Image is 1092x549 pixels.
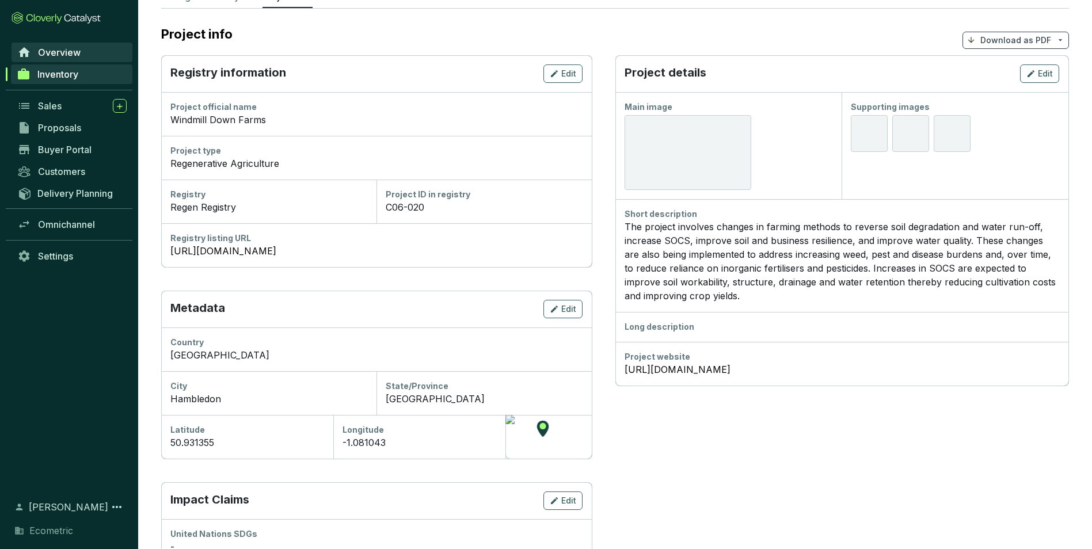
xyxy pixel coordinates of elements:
span: Edit [561,303,576,315]
span: Edit [1038,68,1053,79]
div: Project official name [170,101,583,113]
div: Registry [170,189,367,200]
a: Overview [12,43,132,62]
div: Long description [625,321,1060,333]
div: United Nations SDGs [170,528,583,540]
span: Proposals [38,122,81,134]
span: Delivery Planning [37,188,113,199]
p: Registry information [170,64,286,83]
div: Longitude [343,424,496,436]
a: Proposals [12,118,132,138]
span: Edit [561,68,576,79]
button: Edit [543,300,583,318]
div: City [170,380,367,392]
div: Regen Registry [170,200,367,214]
div: [GEOGRAPHIC_DATA] [170,348,583,362]
div: The project involves changes in farming methods to reverse soil degradation and water run-off, in... [625,220,1060,303]
span: Inventory [37,68,78,80]
div: Project type [170,145,583,157]
button: Edit [1020,64,1059,83]
span: [PERSON_NAME] [29,500,108,514]
a: [URL][DOMAIN_NAME] [170,244,583,258]
div: Project website [625,351,1060,363]
a: Customers [12,162,132,181]
div: Country [170,337,583,348]
h2: Project info [161,26,244,41]
div: State/Province [386,380,583,392]
div: Regenerative Agriculture [170,157,583,170]
div: [GEOGRAPHIC_DATA] [386,392,583,406]
span: Customers [38,166,85,177]
span: Edit [561,495,576,506]
span: Omnichannel [38,219,95,230]
div: Hambledon [170,392,367,406]
div: Main image [625,101,833,113]
p: Download as PDF [980,35,1051,46]
a: Settings [12,246,132,266]
div: Latitude [170,424,324,436]
p: Project details [625,64,706,83]
div: Short description [625,208,1060,220]
span: Ecometric [29,524,73,537]
button: Edit [543,491,583,510]
div: Project ID in registry [386,189,583,200]
a: Inventory [11,64,132,84]
a: Omnichannel [12,215,132,234]
div: Windmill Down Farms [170,113,583,127]
p: Impact Claims [170,491,249,510]
span: Overview [38,47,81,58]
div: Supporting images [851,101,1059,113]
a: [URL][DOMAIN_NAME] [625,363,1060,376]
div: -1.081043 [343,436,496,449]
p: Metadata [170,300,225,318]
a: Buyer Portal [12,140,132,159]
a: Sales [12,96,132,116]
div: Registry listing URL [170,232,583,244]
a: Delivery Planning [12,184,132,203]
span: Settings [38,250,73,262]
span: Buyer Portal [38,144,92,155]
div: 50.931355 [170,436,324,449]
button: Edit [543,64,583,83]
div: C06-020 [386,200,583,214]
span: Sales [38,100,62,112]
